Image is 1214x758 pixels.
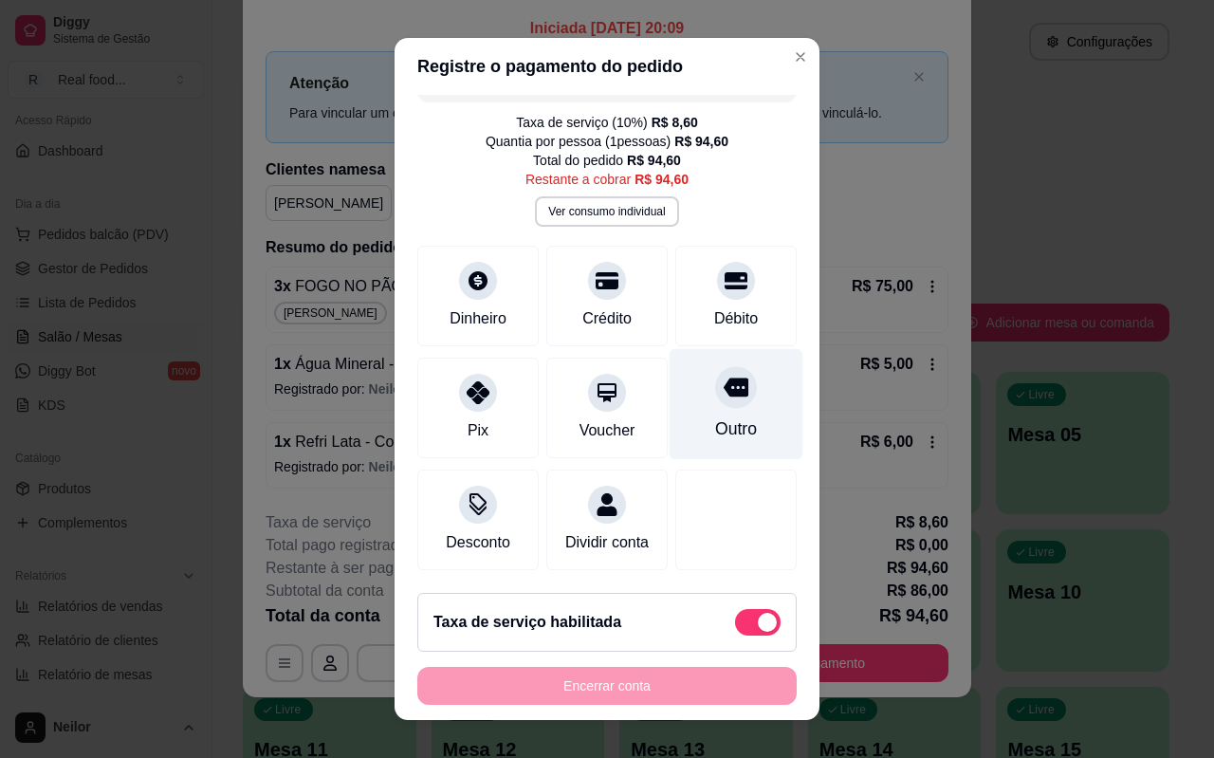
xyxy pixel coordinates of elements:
[516,113,698,132] div: Taxa de serviço ( 10 %)
[565,531,649,554] div: Dividir conta
[433,611,621,634] h2: Taxa de serviço habilitada
[450,307,506,330] div: Dinheiro
[715,416,757,441] div: Outro
[652,113,698,132] div: R$ 8,60
[525,170,689,189] div: Restante a cobrar
[714,307,758,330] div: Débito
[486,132,728,151] div: Quantia por pessoa ( 1 pessoas)
[535,196,678,227] button: Ver consumo individual
[635,170,689,189] div: R$ 94,60
[674,132,728,151] div: R$ 94,60
[627,151,681,170] div: R$ 94,60
[446,531,510,554] div: Desconto
[468,419,488,442] div: Pix
[579,419,635,442] div: Voucher
[785,42,816,72] button: Close
[582,307,632,330] div: Crédito
[395,38,819,95] header: Registre o pagamento do pedido
[533,151,681,170] div: Total do pedido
